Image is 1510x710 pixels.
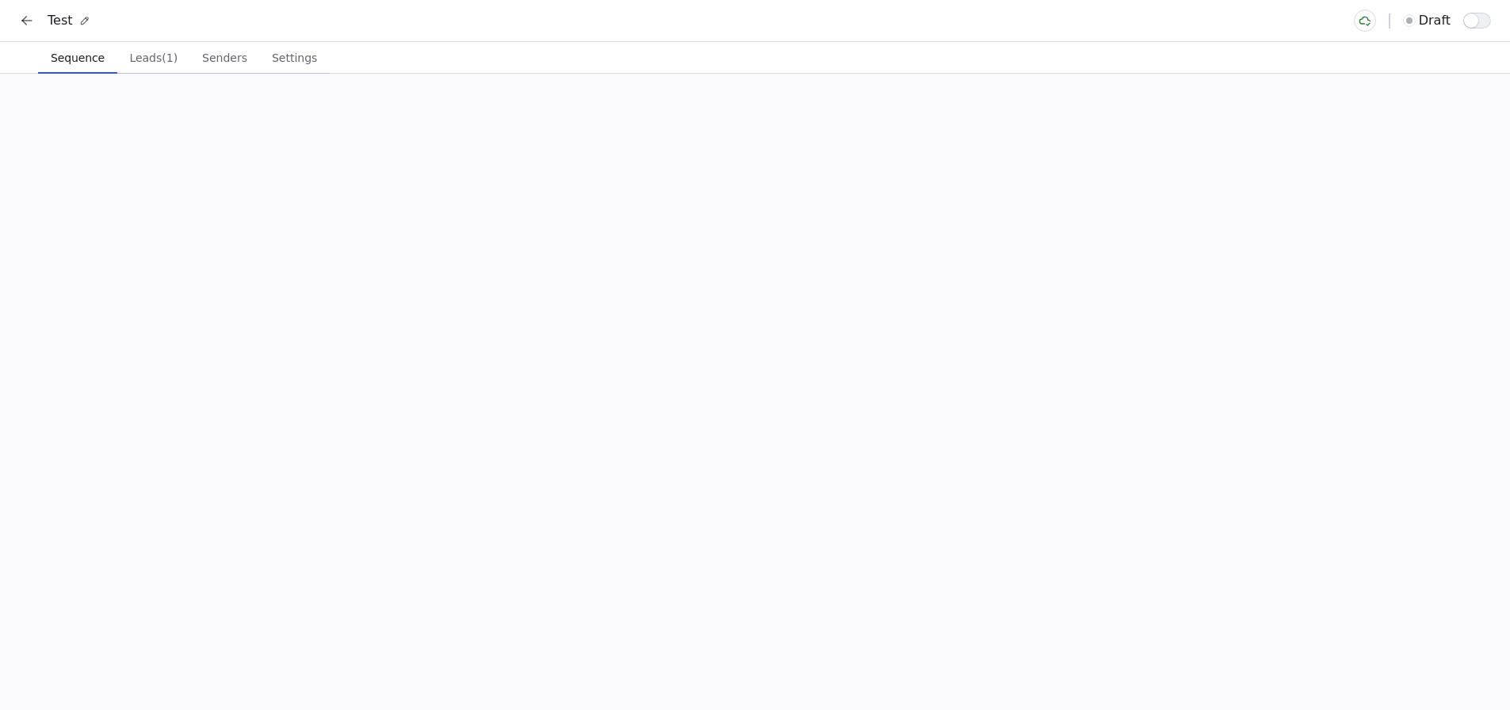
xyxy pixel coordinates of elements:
[196,47,254,69] span: Senders
[48,11,73,30] span: Test
[123,47,184,69] span: Leads (1)
[1419,11,1451,30] span: draft
[266,47,323,69] span: Settings
[44,47,111,69] span: Sequence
